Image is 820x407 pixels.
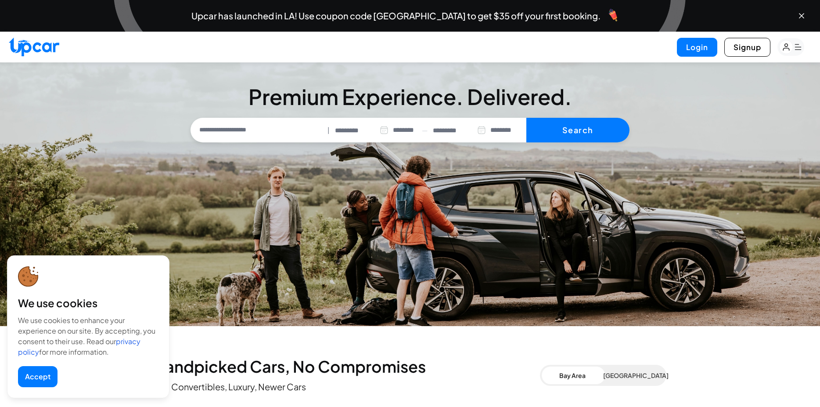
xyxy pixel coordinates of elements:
[18,266,39,287] img: cookie-icon.svg
[603,367,665,384] button: [GEOGRAPHIC_DATA]
[677,38,717,57] button: Login
[191,11,601,20] span: Upcar has launched in LA! Use coupon code [GEOGRAPHIC_DATA] to get $35 off your first booking.
[18,296,158,310] div: We use cookies
[18,366,58,387] button: Accept
[724,38,770,57] button: Signup
[18,315,158,357] div: We use cookies to enhance your experience on our site. By accepting, you consent to their use. Re...
[526,118,629,142] button: Search
[797,11,806,20] button: Close banner
[422,125,428,135] span: —
[191,86,629,107] h3: Premium Experience. Delivered.
[154,381,540,393] p: Evs, Convertibles, Luxury, Newer Cars
[9,37,59,56] img: Upcar Logo
[542,367,603,384] button: Bay Area
[154,358,540,375] h2: Handpicked Cars, No Compromises
[327,125,330,135] span: |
